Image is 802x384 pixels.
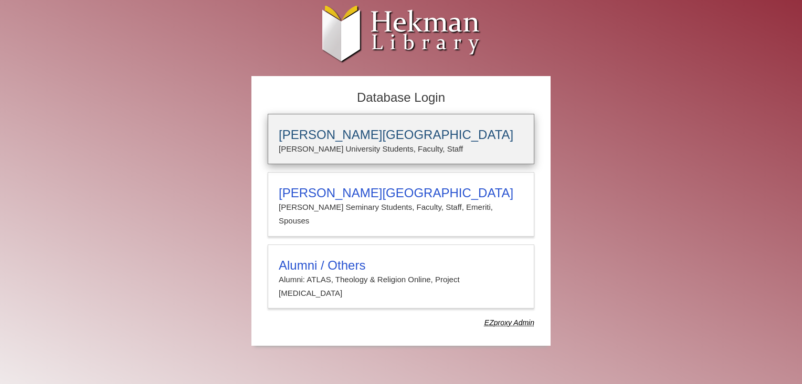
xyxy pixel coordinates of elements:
[279,258,523,301] summary: Alumni / OthersAlumni: ATLAS, Theology & Religion Online, Project [MEDICAL_DATA]
[279,273,523,301] p: Alumni: ATLAS, Theology & Religion Online, Project [MEDICAL_DATA]
[279,127,523,142] h3: [PERSON_NAME][GEOGRAPHIC_DATA]
[262,87,540,109] h2: Database Login
[268,172,534,237] a: [PERSON_NAME][GEOGRAPHIC_DATA][PERSON_NAME] Seminary Students, Faculty, Staff, Emeriti, Spouses
[268,114,534,164] a: [PERSON_NAME][GEOGRAPHIC_DATA][PERSON_NAME] University Students, Faculty, Staff
[279,142,523,156] p: [PERSON_NAME] University Students, Faculty, Staff
[279,258,523,273] h3: Alumni / Others
[279,186,523,200] h3: [PERSON_NAME][GEOGRAPHIC_DATA]
[484,318,534,327] dfn: Use Alumni login
[279,200,523,228] p: [PERSON_NAME] Seminary Students, Faculty, Staff, Emeriti, Spouses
